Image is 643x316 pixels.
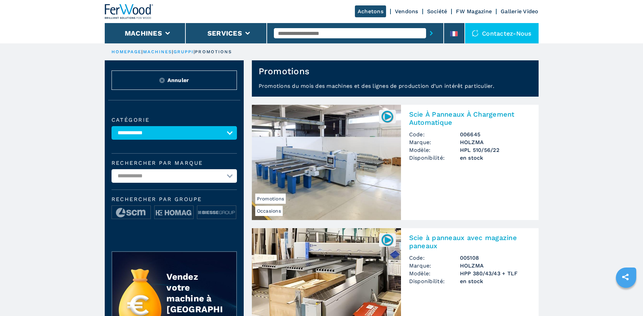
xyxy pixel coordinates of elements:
h3: 006645 [460,131,530,138]
a: Scie À Panneaux À Chargement Automatique HOLZMA HPL 510/56/22OccasionsPromotions006645Scie À Pann... [252,105,539,220]
span: Annuler [167,76,189,84]
h3: 005108 [460,254,530,262]
img: image [112,206,150,219]
label: Rechercher par marque [112,160,237,166]
span: | [141,49,143,54]
a: Vendons [395,8,418,15]
span: en stock [460,154,530,162]
h3: HPL 510/56/22 [460,146,530,154]
h1: Promotions [259,66,310,77]
a: Société [427,8,447,15]
a: Gallerie Video [501,8,539,15]
img: image [155,206,193,219]
a: sharethis [617,269,634,285]
img: 005108 [381,233,394,246]
a: machines [143,49,172,54]
span: Code: [409,254,460,262]
span: Modèle: [409,146,460,154]
span: Promotions [255,194,286,204]
button: Machines [125,29,162,37]
a: Achetons [355,5,386,17]
span: en stock [460,277,530,285]
img: Scie À Panneaux À Chargement Automatique HOLZMA HPL 510/56/22 [252,105,401,220]
a: HOMEPAGE [112,49,142,54]
img: 006645 [381,110,394,123]
img: Contactez-nous [472,30,479,37]
span: Rechercher par groupe [112,197,237,202]
img: Ferwood [105,4,154,19]
span: Disponibilité: [409,154,460,162]
span: Modèle: [409,270,460,277]
img: Reset [159,78,165,83]
span: Occasions [255,206,283,216]
h3: HOLZMA [460,262,530,270]
h3: HPP 380/43/43 + TLF [460,270,530,277]
span: Marque: [409,138,460,146]
span: Marque: [409,262,460,270]
span: | [194,49,195,54]
h2: Scie À Panneaux À Chargement Automatique [409,110,530,126]
h3: HOLZMA [460,138,530,146]
button: submit-button [426,25,437,41]
h2: Scie à panneaux avec magazine paneaux [409,234,530,250]
a: FW Magazine [456,8,492,15]
span: | [172,49,173,54]
p: Promotions du mois des machines et des lignes de production d’un intérêt particulier. [252,82,539,97]
img: image [197,206,236,219]
button: ResetAnnuler [112,71,237,90]
button: Services [207,29,242,37]
span: Disponibilité: [409,277,460,285]
a: gruppi [174,49,194,54]
p: promotions [195,49,232,55]
div: Contactez-nous [465,23,539,43]
label: catégorie [112,117,237,123]
span: Code: [409,131,460,138]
